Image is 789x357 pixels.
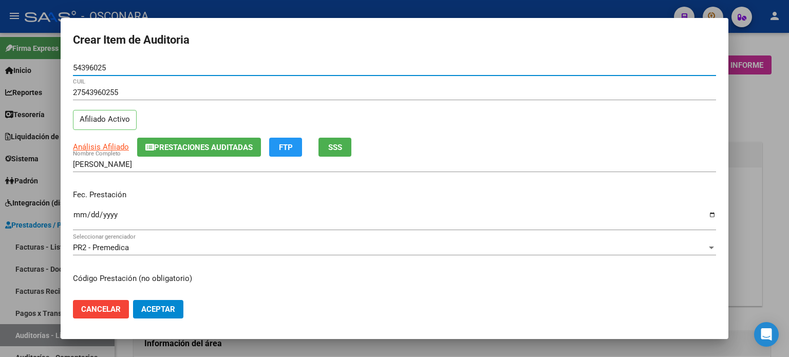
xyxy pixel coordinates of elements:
button: SSS [318,138,351,157]
button: Aceptar [133,300,183,318]
span: Cancelar [81,305,121,314]
button: Cancelar [73,300,129,318]
p: Código Prestación (no obligatorio) [73,273,716,285]
div: Open Intercom Messenger [754,322,779,347]
p: Fec. Prestación [73,189,716,201]
span: SSS [328,143,342,152]
p: Afiliado Activo [73,110,137,130]
span: Aceptar [141,305,175,314]
span: Análisis Afiliado [73,142,129,152]
span: FTP [279,143,293,152]
button: FTP [269,138,302,157]
h2: Crear Item de Auditoria [73,30,716,50]
span: PR2 - Premedica [73,243,129,252]
span: Prestaciones Auditadas [154,143,253,152]
button: Prestaciones Auditadas [137,138,261,157]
